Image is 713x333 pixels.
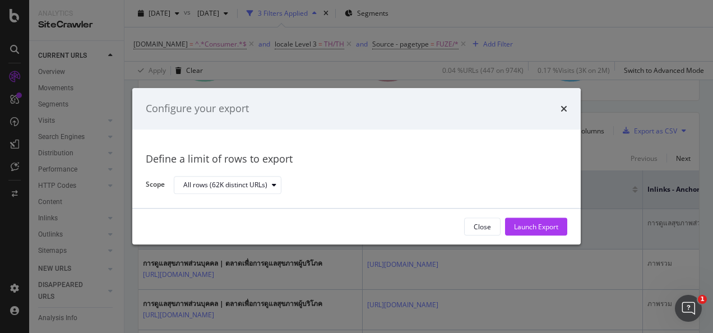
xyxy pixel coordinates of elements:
[146,180,165,192] label: Scope
[132,88,581,244] div: modal
[146,152,567,166] div: Define a limit of rows to export
[174,176,281,194] button: All rows (62K distinct URLs)
[464,218,501,236] button: Close
[675,295,702,322] iframe: Intercom live chat
[514,222,558,232] div: Launch Export
[505,218,567,236] button: Launch Export
[146,101,249,116] div: Configure your export
[474,222,491,232] div: Close
[561,101,567,116] div: times
[698,295,707,304] span: 1
[183,182,267,188] div: All rows (62K distinct URLs)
